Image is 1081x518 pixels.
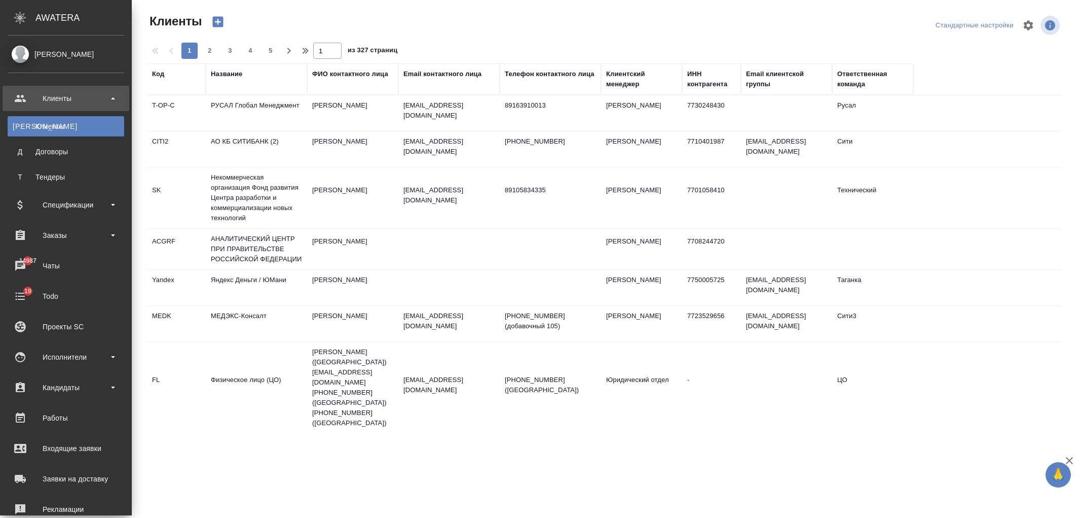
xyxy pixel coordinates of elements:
a: 14987Чаты [3,253,129,279]
td: SK [147,180,206,216]
td: Сити [832,131,913,167]
td: Таганка [832,270,913,305]
button: Создать [206,13,230,30]
td: [PERSON_NAME] [307,180,398,216]
div: ФИО контактного лица [312,69,388,79]
td: [PERSON_NAME] [307,306,398,341]
td: [PERSON_NAME] ([GEOGRAPHIC_DATA]) [EMAIL_ADDRESS][DOMAIN_NAME] [PHONE_NUMBER] ([GEOGRAPHIC_DATA])... [307,342,398,433]
td: 7730248430 [682,95,741,131]
div: Спецификации [8,197,124,213]
p: 89163910013 [505,100,596,111]
td: 7710401987 [682,131,741,167]
td: ACGRF [147,231,206,267]
span: из 327 страниц [348,44,397,59]
p: [PHONE_NUMBER] [505,136,596,147]
td: 7750005725 [682,270,741,305]
p: 89105834335 [505,185,596,195]
span: Настроить таблицу [1016,13,1040,38]
a: Работы [3,405,129,431]
td: [PERSON_NAME] [307,231,398,267]
td: MEDK [147,306,206,341]
td: Русал [832,95,913,131]
td: [PERSON_NAME] [307,131,398,167]
div: Входящие заявки [8,441,124,456]
button: 4 [242,43,258,59]
p: [EMAIL_ADDRESS][DOMAIN_NAME] [403,136,495,157]
td: - [682,370,741,405]
span: 4 [242,46,258,56]
td: [PERSON_NAME] [601,270,682,305]
div: Телефон контактного лица [505,69,594,79]
span: 5 [263,46,279,56]
p: [PHONE_NUMBER] ([GEOGRAPHIC_DATA]) [505,375,596,395]
span: Клиенты [147,13,202,29]
td: Яндекс Деньги / ЮМани [206,270,307,305]
a: ДДоговоры [8,142,124,162]
td: 7708244720 [682,231,741,267]
td: [PERSON_NAME] [601,180,682,216]
span: Посмотреть информацию [1040,16,1062,35]
td: [PERSON_NAME] [307,95,398,131]
td: T-OP-C [147,95,206,131]
div: Чаты [8,258,124,273]
span: 19 [18,286,38,296]
div: AWATERA [35,8,132,28]
td: [EMAIL_ADDRESS][DOMAIN_NAME] [741,270,832,305]
td: [PERSON_NAME] [601,306,682,341]
button: 5 [263,43,279,59]
td: Физическое лицо (ЦО) [206,370,307,405]
td: 7723529656 [682,306,741,341]
span: 14987 [13,256,43,266]
td: Yandex [147,270,206,305]
div: Клиенты [13,121,119,131]
div: Todo [8,289,124,304]
a: 19Todo [3,284,129,309]
td: FL [147,370,206,405]
td: РУСАЛ Глобал Менеджмент [206,95,307,131]
p: [EMAIL_ADDRESS][DOMAIN_NAME] [403,375,495,395]
div: Заказы [8,228,124,243]
div: Работы [8,410,124,426]
p: [EMAIL_ADDRESS][DOMAIN_NAME] [403,100,495,121]
div: Рекламации [8,502,124,517]
td: CITI2 [147,131,206,167]
p: [EMAIL_ADDRESS][DOMAIN_NAME] [403,311,495,331]
td: АО КБ СИТИБАНК (2) [206,131,307,167]
div: Клиентский менеджер [606,69,677,89]
div: Проекты SC [8,319,124,334]
span: 3 [222,46,238,56]
div: Email клиентской группы [746,69,827,89]
div: Ответственная команда [837,69,908,89]
div: Договоры [13,147,119,157]
div: Кандидаты [8,380,124,395]
div: Email контактного лица [403,69,481,79]
td: Технический [832,180,913,216]
div: Тендеры [13,172,119,182]
button: 🙏 [1046,462,1071,488]
td: [PERSON_NAME] [601,131,682,167]
td: 7701058410 [682,180,741,216]
td: АНАЛИТИЧЕСКИЙ ЦЕНТР ПРИ ПРАВИТЕЛЬСТВЕ РОССИЙСКОЙ ФЕДЕРАЦИИ [206,229,307,269]
p: [PHONE_NUMBER] (добавочный 105) [505,311,596,331]
div: Название [211,69,242,79]
div: Код [152,69,164,79]
div: Заявки на доставку [8,471,124,487]
button: 2 [202,43,218,59]
td: Сити3 [832,306,913,341]
td: [PERSON_NAME] [601,95,682,131]
td: ЦО [832,370,913,405]
div: ИНН контрагента [687,69,736,89]
div: Исполнители [8,350,124,365]
a: Входящие заявки [3,436,129,461]
td: Юридический отдел [601,370,682,405]
div: [PERSON_NAME] [8,49,124,60]
a: ТТендеры [8,167,124,187]
td: [EMAIL_ADDRESS][DOMAIN_NAME] [741,131,832,167]
a: [PERSON_NAME]Клиенты [8,116,124,136]
span: 2 [202,46,218,56]
a: Проекты SC [3,314,129,339]
td: МЕДЭКС-Консалт [206,306,307,341]
td: [PERSON_NAME] [307,270,398,305]
td: Некоммерческая организация Фонд развития Центра разработки и коммерциализации новых технологий [206,167,307,228]
button: 3 [222,43,238,59]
